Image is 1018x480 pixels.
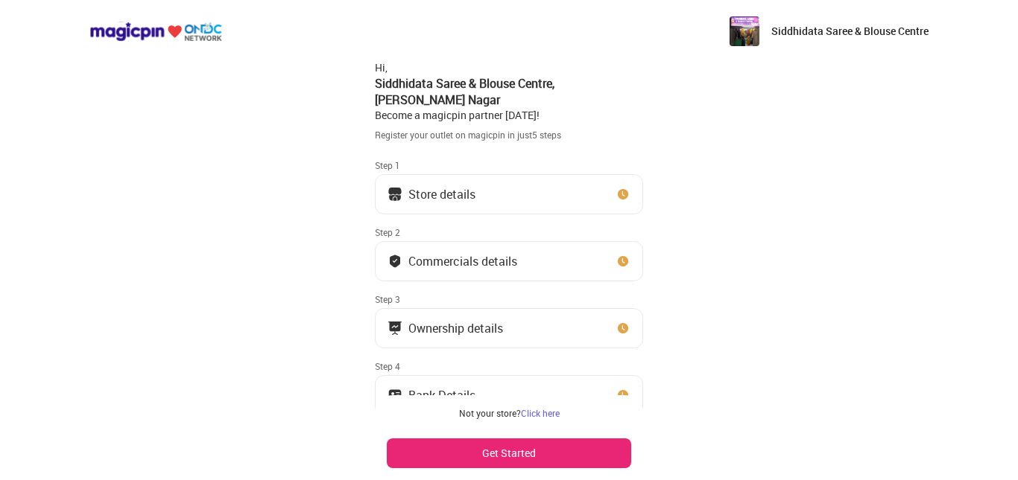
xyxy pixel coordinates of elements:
[388,388,402,403] img: ownership_icon.37569ceb.svg
[388,321,402,336] img: commercials_icon.983f7837.svg
[375,360,643,372] div: Step 4
[375,174,643,214] button: Store details
[375,60,643,123] div: Hi, Become a magicpin partner [DATE]!
[616,388,630,403] img: clock_icon_new.67dbf243.svg
[771,24,929,39] p: Siddhidata Saree & Blouse Centre
[388,254,402,269] img: bank_details_tick.fdc3558c.svg
[616,187,630,202] img: clock_icon_new.67dbf243.svg
[375,241,643,281] button: Commercials details
[616,321,630,336] img: clock_icon_new.67dbf243.svg
[459,407,521,419] span: Not your store?
[730,16,759,46] img: D48WzoTYr7AXTY6n-g2g0nZzRMGUaY8Q7QXWqlqxCF_iClScOqbNy-SwqQ1JfMvvpfgAenUeAMqo5FWRUCtXQ0UCYCPz-ZthF...
[375,308,643,348] button: Ownership details
[375,159,643,171] div: Step 1
[375,129,643,141] div: Register your outlet on magicpin in just 5 steps
[375,293,643,305] div: Step 3
[408,324,503,332] div: Ownership details
[521,407,560,419] a: Click here
[387,438,631,468] button: Get Started
[388,187,402,202] img: storeIcon.9b1f7264.svg
[89,22,222,42] img: ondc-logo-new-small.8a59708e.svg
[616,254,630,269] img: clock_icon_new.67dbf243.svg
[375,375,643,415] button: Bank Details
[408,191,475,198] div: Store details
[375,226,643,238] div: Step 2
[408,391,475,399] div: Bank Details
[408,257,517,265] div: Commercials details
[375,75,643,109] div: Siddhidata Saree & Blouse Centre , [PERSON_NAME] Nagar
